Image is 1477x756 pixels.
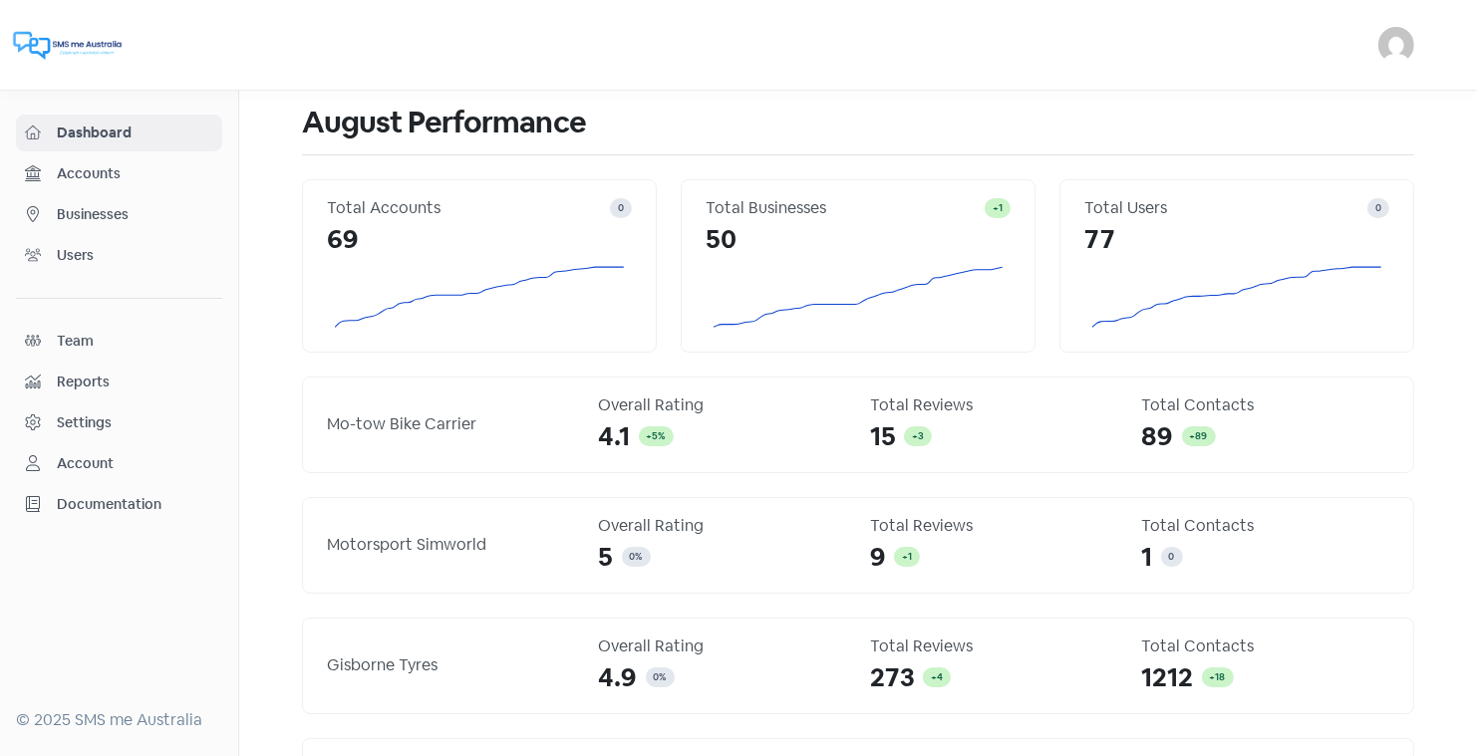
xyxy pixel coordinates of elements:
[57,494,213,515] span: Documentation
[1375,201,1381,214] span: 0
[870,634,1118,658] div: Total Reviews
[630,550,636,563] span: 0
[302,91,1414,154] h1: August Performance
[654,670,660,683] span: 0
[327,533,575,557] div: Motorsport Simworld
[16,323,222,360] a: Team
[57,453,114,474] div: Account
[57,163,213,184] span: Accounts
[870,417,896,456] span: 15
[1378,27,1414,63] img: User
[902,550,912,563] span: +1
[599,634,847,658] div: Overall Rating
[993,201,1003,214] span: +1
[599,538,614,577] span: 5
[706,196,985,220] div: Total Businesses
[16,708,222,732] div: © 2025 SMS me Australia
[16,404,222,441] a: Settings
[57,123,213,143] span: Dashboard
[16,445,222,482] a: Account
[599,417,631,456] span: 4.1
[660,670,667,683] span: %
[870,514,1118,538] div: Total Reviews
[327,220,632,259] div: 69
[57,412,112,433] div: Settings
[1210,670,1226,683] span: +18
[1190,429,1208,442] span: +89
[1142,417,1174,456] span: 89
[870,393,1118,417] div: Total Reviews
[599,514,847,538] div: Overall Rating
[706,220,1011,259] div: 50
[1169,550,1175,563] span: 0
[599,658,638,697] span: 4.9
[57,331,213,352] span: Team
[1142,514,1390,538] div: Total Contacts
[870,658,915,697] span: 273
[16,155,222,192] a: Accounts
[16,115,222,151] a: Dashboard
[870,538,886,577] span: 9
[16,364,222,400] a: Reports
[16,237,222,274] a: Users
[57,204,213,225] span: Businesses
[57,245,213,266] span: Users
[659,429,666,442] span: %
[931,670,943,683] span: +4
[327,653,575,677] div: Gisborne Tyres
[1142,393,1390,417] div: Total Contacts
[57,372,213,392] span: Reports
[16,196,222,233] a: Businesses
[1142,538,1153,577] span: 1
[327,196,610,220] div: Total Accounts
[636,550,643,563] span: %
[618,201,624,214] span: 0
[1084,220,1389,259] div: 77
[647,429,659,442] span: +5
[1084,196,1367,220] div: Total Users
[16,486,222,523] a: Documentation
[912,429,924,442] span: +3
[599,393,847,417] div: Overall Rating
[1142,634,1390,658] div: Total Contacts
[327,412,575,436] div: Mo-tow Bike Carrier
[1142,658,1194,697] span: 1212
